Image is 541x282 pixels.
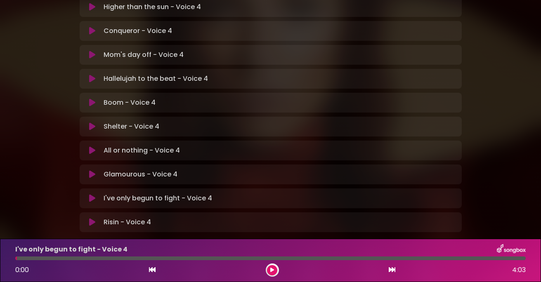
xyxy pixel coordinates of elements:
span: 4:03 [512,265,526,275]
p: I've only begun to fight - Voice 4 [104,193,212,203]
p: Higher than the sun - Voice 4 [104,2,201,12]
p: Conqueror - Voice 4 [104,26,172,36]
p: All or nothing - Voice 4 [104,146,180,155]
p: Glamourous - Voice 4 [104,169,177,179]
p: Boom - Voice 4 [104,98,156,108]
p: I've only begun to fight - Voice 4 [15,244,128,254]
p: Hallelujah to the beat - Voice 4 [104,74,208,84]
p: Mom's day off - Voice 4 [104,50,184,60]
span: 0:00 [15,265,29,275]
p: Shelter - Voice 4 [104,122,159,132]
img: songbox-logo-white.png [497,244,526,255]
p: Risin - Voice 4 [104,217,151,227]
